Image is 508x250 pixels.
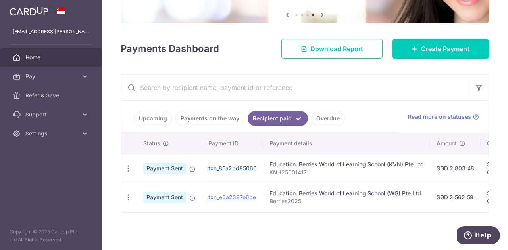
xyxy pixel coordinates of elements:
span: Support [25,111,78,118]
span: Status [143,139,160,147]
h4: Payments Dashboard [121,42,219,56]
iframe: Opens a widget where you can find more information [457,226,500,246]
span: Download Report [310,44,363,53]
span: Amount [437,139,457,147]
td: SGD 2,562.59 [430,183,481,212]
p: KN-I25001417 [269,168,424,176]
div: Education. Berries World of Learning School (WG) Pte Ltd [269,189,424,197]
a: txn_e0a2387e6be [208,194,256,200]
span: Home [25,53,78,61]
p: [EMAIL_ADDRESS][PERSON_NAME][DOMAIN_NAME] [13,28,89,36]
a: Recipient paid [248,111,308,126]
span: Create Payment [421,44,470,53]
span: Payment Sent [143,192,186,203]
span: Pay [25,73,78,80]
a: Upcoming [134,111,172,126]
span: Settings [25,130,78,137]
span: Read more on statuses [408,113,471,121]
div: Education. Berries World of Learning School (KVN) Pte Ltd [269,160,424,168]
p: Berries2025 [269,197,424,205]
input: Search by recipient name, payment id or reference [121,75,470,100]
img: CardUp [10,6,48,16]
a: txn_85a2bd85066 [208,165,257,172]
a: Create Payment [392,39,489,59]
a: Payments on the way [175,111,244,126]
a: Read more on statuses [408,113,479,121]
th: Payment details [263,133,430,154]
th: Payment ID [202,133,263,154]
span: Payment Sent [143,163,186,174]
span: Refer & Save [25,92,78,99]
td: SGD 2,803.48 [430,154,481,183]
a: Download Report [281,39,383,59]
a: Overdue [311,111,345,126]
